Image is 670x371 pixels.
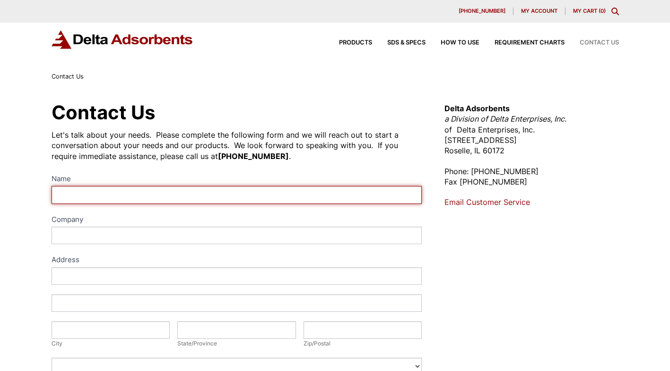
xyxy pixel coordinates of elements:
span: 0 [600,8,604,14]
label: Name [52,173,422,186]
div: Address [52,254,422,267]
img: Delta Adsorbents [52,30,193,49]
span: My account [521,9,557,14]
a: My account [513,8,566,15]
div: Zip/Postal [304,339,422,348]
strong: [PHONE_NUMBER] [218,151,289,161]
a: How to Use [426,40,479,46]
span: Contact Us [52,73,84,80]
span: Requirement Charts [495,40,565,46]
a: Requirement Charts [479,40,565,46]
span: How to Use [441,40,479,46]
a: [PHONE_NUMBER] [451,8,513,15]
a: Products [324,40,372,46]
h1: Contact Us [52,103,422,122]
strong: Delta Adsorbents [444,104,510,113]
span: Products [339,40,372,46]
span: SDS & SPECS [387,40,426,46]
p: of Delta Enterprises, Inc. [STREET_ADDRESS] Roselle, IL 60172 [444,103,618,156]
a: Email Customer Service [444,197,530,207]
a: My Cart (0) [573,8,606,14]
div: City [52,339,170,348]
div: State/Province [177,339,296,348]
label: Company [52,213,422,227]
p: Phone: [PHONE_NUMBER] Fax [PHONE_NUMBER] [444,166,618,187]
em: a Division of Delta Enterprises, Inc. [444,114,566,124]
span: [PHONE_NUMBER] [459,9,505,14]
div: Let's talk about your needs. Please complete the following form and we will reach out to start a ... [52,130,422,161]
span: Contact Us [580,40,619,46]
a: SDS & SPECS [372,40,426,46]
a: Contact Us [565,40,619,46]
div: Toggle Modal Content [611,8,619,15]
